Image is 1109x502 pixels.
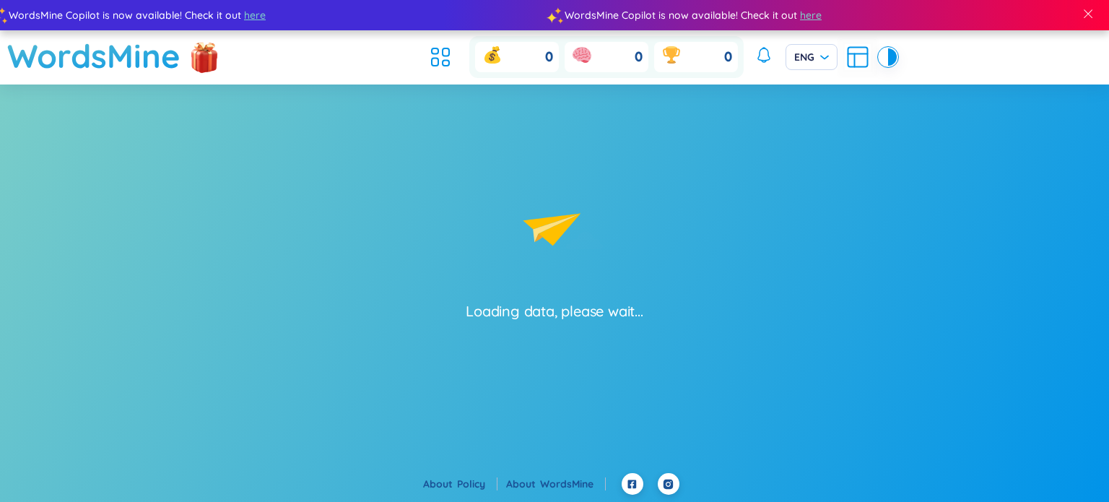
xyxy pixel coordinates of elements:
a: WordsMine [540,477,606,490]
div: About [423,476,497,492]
span: ENG [794,50,829,64]
img: flashSalesIcon.a7f4f837.png [190,35,219,78]
div: Loading data, please wait... [466,301,643,321]
span: 0 [635,48,643,66]
div: About [506,476,606,492]
span: here [219,7,240,23]
div: WordsMine Copilot is now available! Check it out [529,7,1085,23]
span: here [775,7,796,23]
span: 0 [724,48,732,66]
a: WordsMine [7,30,181,82]
span: 0 [545,48,553,66]
a: Policy [457,477,497,490]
